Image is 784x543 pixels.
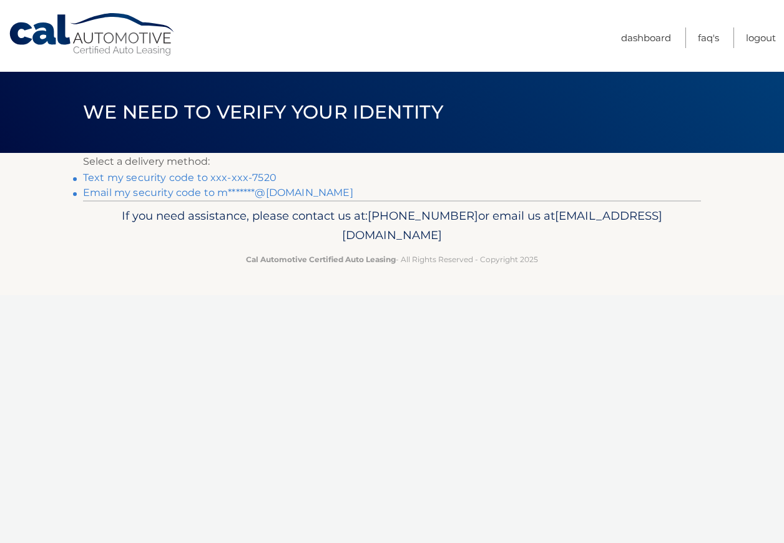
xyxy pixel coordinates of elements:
[91,206,693,246] p: If you need assistance, please contact us at: or email us at
[91,253,693,266] p: - All Rights Reserved - Copyright 2025
[83,153,701,170] p: Select a delivery method:
[83,100,443,124] span: We need to verify your identity
[83,187,353,198] a: Email my security code to m*******@[DOMAIN_NAME]
[368,208,478,223] span: [PHONE_NUMBER]
[621,27,671,48] a: Dashboard
[746,27,776,48] a: Logout
[698,27,719,48] a: FAQ's
[83,172,277,183] a: Text my security code to xxx-xxx-7520
[8,12,177,57] a: Cal Automotive
[246,255,396,264] strong: Cal Automotive Certified Auto Leasing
